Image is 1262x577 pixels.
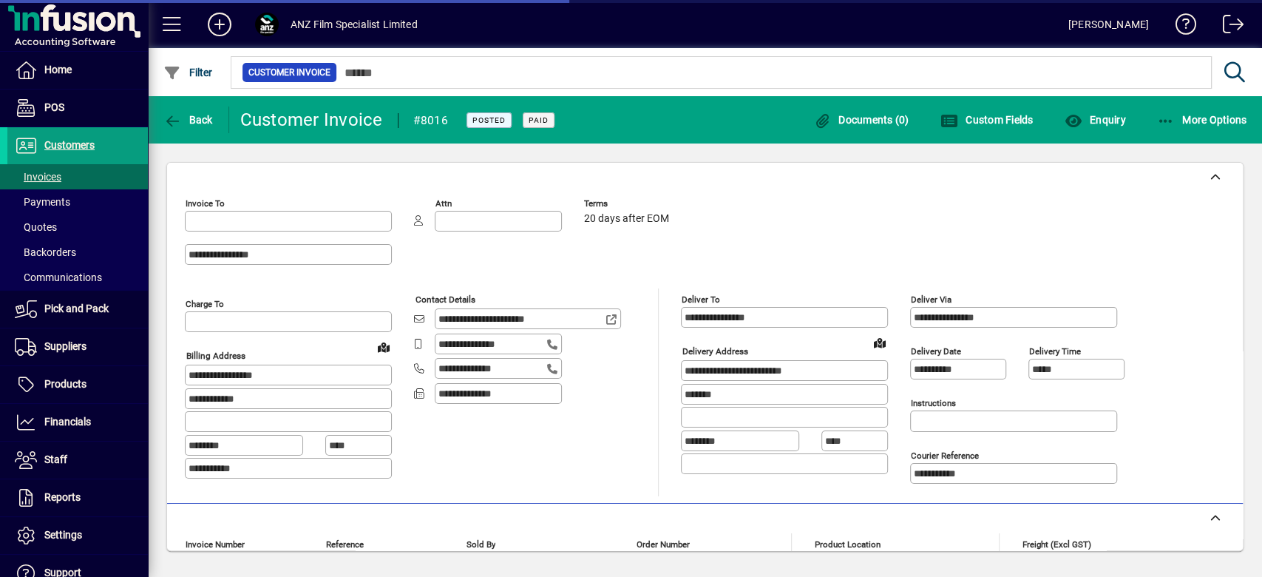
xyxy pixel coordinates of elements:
span: Payments [15,196,70,208]
mat-label: Freight (excl GST) [1022,539,1091,550]
span: Staff [44,453,67,465]
span: Invoices [15,171,61,183]
mat-label: Delivery date [911,346,961,357]
span: Back [163,114,213,126]
a: Communications [7,265,148,290]
mat-label: Instructions [911,398,956,408]
span: Customers [44,139,95,151]
span: Settings [44,529,82,541]
span: Pick and Pack [44,303,109,314]
span: POS [44,101,64,113]
a: Pick and Pack [7,291,148,328]
a: Products [7,366,148,403]
span: Custom Fields [940,114,1034,126]
span: Customer Invoice [248,65,330,80]
div: #8016 [413,109,448,132]
mat-label: Order number [637,539,690,550]
span: Products [44,378,86,390]
mat-label: Deliver via [911,294,951,305]
a: Reports [7,479,148,516]
a: POS [7,90,148,126]
a: View on map [868,331,892,354]
mat-label: Charge To [186,299,224,309]
a: Suppliers [7,328,148,365]
mat-label: Invoice To [186,198,225,209]
span: Quotes [15,221,57,233]
mat-label: Delivery time [1029,346,1081,357]
div: [PERSON_NAME] [1068,13,1149,36]
span: Communications [15,271,102,283]
div: ANZ Film Specialist Limited [291,13,418,36]
span: Backorders [15,246,76,258]
button: Back [160,107,217,133]
mat-label: Invoice number [186,539,245,550]
mat-label: Deliver To [682,294,720,305]
span: Home [44,64,72,75]
span: Financials [44,416,91,428]
button: Profile [243,11,291,38]
span: Filter [163,67,213,78]
a: Staff [7,442,148,479]
a: Invoices [7,164,148,189]
span: Enquiry [1064,114,1125,126]
button: Filter [160,59,217,86]
mat-label: Attn [435,198,452,209]
a: Home [7,52,148,89]
a: Knowledge Base [1164,3,1196,51]
a: Logout [1211,3,1244,51]
mat-label: Sold by [467,539,495,550]
span: Terms [584,199,673,209]
span: More Options [1157,114,1247,126]
mat-label: Reference [326,539,364,550]
app-page-header-button: Back [148,107,229,133]
mat-label: Courier Reference [911,451,979,461]
button: Documents (0) [810,107,913,133]
a: Settings [7,517,148,554]
button: Custom Fields [937,107,1037,133]
a: View on map [372,335,396,359]
span: Posted [472,115,506,125]
a: Backorders [7,240,148,265]
span: Suppliers [44,340,86,352]
span: Paid [529,115,549,125]
button: More Options [1153,107,1251,133]
a: Payments [7,189,148,215]
button: Add [196,11,243,38]
a: Quotes [7,215,148,240]
mat-label: Product location [815,539,881,550]
span: Reports [44,491,81,503]
div: Customer Invoice [240,108,383,132]
a: Financials [7,404,148,441]
button: Enquiry [1060,107,1129,133]
span: 20 days after EOM [584,213,669,225]
span: Documents (0) [813,114,909,126]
